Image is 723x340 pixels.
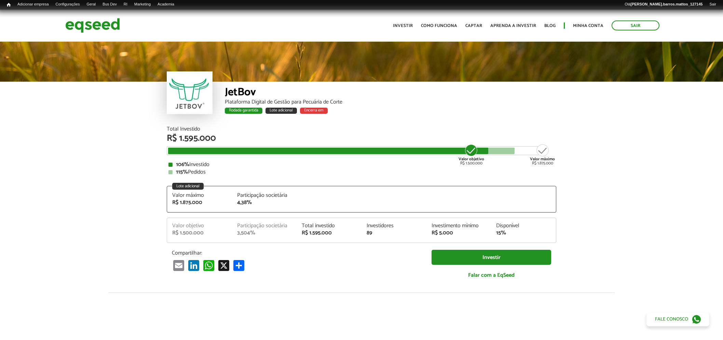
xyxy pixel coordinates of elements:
div: Lote adicional [265,108,297,114]
div: 4,38% [237,200,292,205]
a: Configurações [52,2,83,7]
div: Pedidos [168,169,555,175]
div: 3,504% [237,230,292,236]
div: R$ 1.875.000 [530,144,555,165]
div: R$ 5.000 [432,230,486,236]
a: Falar com a EqSeed [432,268,551,282]
div: Total Investido [167,126,556,132]
div: R$ 1.500.000 [172,230,227,236]
div: Total investido [302,223,356,229]
div: Rodada garantida [225,108,262,114]
a: Share [232,260,246,271]
a: Investir [432,250,551,265]
div: Participação societária [237,193,292,198]
div: Valor máximo [172,193,227,198]
a: Aprenda a investir [490,24,536,28]
img: EqSeed [65,16,120,35]
strong: Valor objetivo [459,156,484,162]
a: Academia [154,2,178,7]
a: Minha conta [573,24,603,28]
a: Adicionar empresa [14,2,52,7]
strong: Valor máximo [530,156,555,162]
span: Início [7,2,11,7]
div: Disponível [496,223,551,229]
a: Sair [612,21,659,30]
a: X [217,260,231,271]
a: Sair [706,2,720,7]
a: Blog [544,24,556,28]
div: Encerra em [300,108,328,114]
strong: 106% [176,160,189,169]
div: R$ 1.500.000 [459,144,484,165]
div: Investidores [367,223,421,229]
strong: [PERSON_NAME].barros.mattos_127145 [630,2,702,6]
div: Lote adicional [172,183,204,190]
a: WhatsApp [202,260,216,271]
a: LinkedIn [187,260,201,271]
div: Participação societária [237,223,292,229]
div: JetBov [225,87,556,99]
div: 89 [367,230,421,236]
a: Bus Dev [99,2,120,7]
div: R$ 1.595.000 [167,134,556,143]
a: Email [172,260,186,271]
div: Investimento mínimo [432,223,486,229]
a: Início [3,2,14,8]
div: R$ 1.595.000 [302,230,356,236]
a: Marketing [131,2,154,7]
p: Compartilhar: [172,250,421,256]
div: 15% [496,230,551,236]
strong: 115% [176,167,188,177]
div: Valor objetivo [172,223,227,229]
a: Investir [393,24,413,28]
a: Olá[PERSON_NAME].barros.mattos_127145 [621,2,706,7]
div: Investido [168,162,555,167]
a: Fale conosco [646,312,709,326]
a: Como funciona [421,24,457,28]
a: Geral [83,2,99,7]
div: Plataforma Digital de Gestão para Pecuária de Corte [225,99,556,105]
a: Captar [465,24,482,28]
a: RI [120,2,131,7]
div: R$ 1.875.000 [172,200,227,205]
